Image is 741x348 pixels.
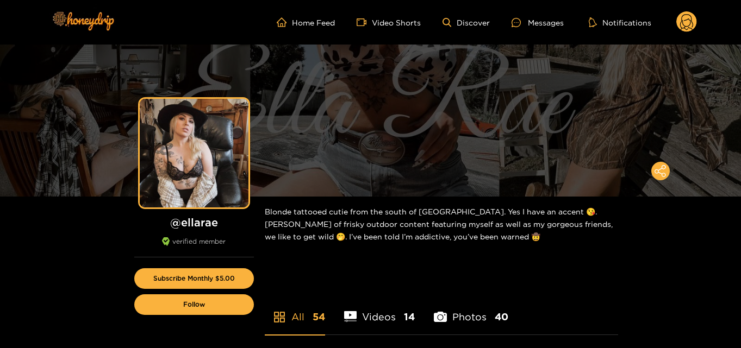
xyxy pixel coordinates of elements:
button: Subscribe Monthly $5.00 [134,268,254,289]
a: Video Shorts [357,17,421,27]
span: appstore [273,311,286,324]
h1: @ ellarae [134,216,254,229]
div: Blonde tattooed cutie from the south of [GEOGRAPHIC_DATA]. Yes I have an accent 😘. [PERSON_NAME] ... [265,197,618,251]
li: All [265,286,325,334]
span: video-camera [357,17,372,27]
span: 40 [495,310,508,324]
span: 54 [313,310,325,324]
span: Follow [183,301,205,308]
span: 14 [404,310,415,324]
button: Follow [134,294,254,315]
li: Photos [434,286,508,334]
div: Messages [512,16,564,29]
a: Home Feed [277,17,335,27]
li: Videos [344,286,415,334]
button: Notifications [586,17,655,28]
span: home [277,17,292,27]
a: Discover [443,18,490,27]
div: verified member [134,237,254,257]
